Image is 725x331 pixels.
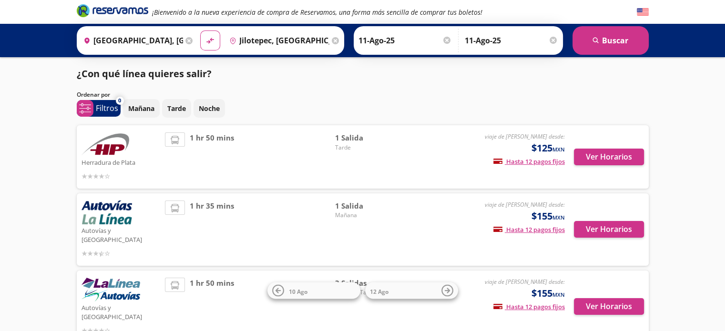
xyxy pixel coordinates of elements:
button: Buscar [572,26,649,55]
p: Autovías y [GEOGRAPHIC_DATA] [82,224,161,245]
p: ¿Con qué línea quieres salir? [77,67,212,81]
em: viaje de [PERSON_NAME] desde: [485,278,565,286]
p: Tarde [167,103,186,113]
span: 12 Ago [370,287,388,295]
span: Mañana [335,211,402,220]
span: $155 [531,286,565,301]
small: MXN [552,146,565,153]
span: 3 Salidas [335,278,402,289]
button: 0Filtros [77,100,121,117]
span: Hasta 12 pagos fijos [493,157,565,166]
span: $125 [531,141,565,155]
p: Filtros [96,102,118,114]
button: Ver Horarios [574,221,644,238]
button: Ver Horarios [574,149,644,165]
span: 1 hr 50 mins [190,132,234,181]
small: MXN [552,291,565,298]
span: Tarde [335,143,402,152]
button: Noche [194,99,225,118]
button: 12 Ago [365,282,458,299]
img: Autovías y La Línea [82,278,140,301]
span: Hasta 12 pagos fijos [493,302,565,311]
em: ¡Bienvenido a la nueva experiencia de compra de Reservamos, una forma más sencilla de comprar tus... [152,8,482,17]
input: Opcional [465,29,558,52]
button: Ver Horarios [574,298,644,315]
i: Brand Logo [77,3,148,18]
button: Tarde [162,99,191,118]
p: Mañana [128,103,154,113]
span: 1 hr 35 mins [190,201,234,259]
input: Buscar Destino [225,29,329,52]
input: Elegir Fecha [358,29,452,52]
input: Buscar Origen [80,29,184,52]
img: Herradura de Plata [82,132,129,156]
img: Autovías y La Línea [82,201,132,224]
span: Hasta 12 pagos fijos [493,225,565,234]
a: Brand Logo [77,3,148,20]
span: 10 Ago [289,287,307,295]
button: Mañana [123,99,160,118]
p: Herradura de Plata [82,156,161,168]
button: 10 Ago [267,282,360,299]
span: 1 Salida [335,132,402,143]
span: 1 Salida [335,201,402,211]
p: Autovías y [GEOGRAPHIC_DATA] [82,301,161,322]
small: MXN [552,214,565,221]
span: $155 [531,209,565,223]
p: Ordenar por [77,90,110,99]
button: English [637,6,649,18]
p: Noche [199,103,220,113]
em: viaje de [PERSON_NAME] desde: [485,132,565,140]
span: 0 [118,97,121,105]
em: viaje de [PERSON_NAME] desde: [485,201,565,209]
